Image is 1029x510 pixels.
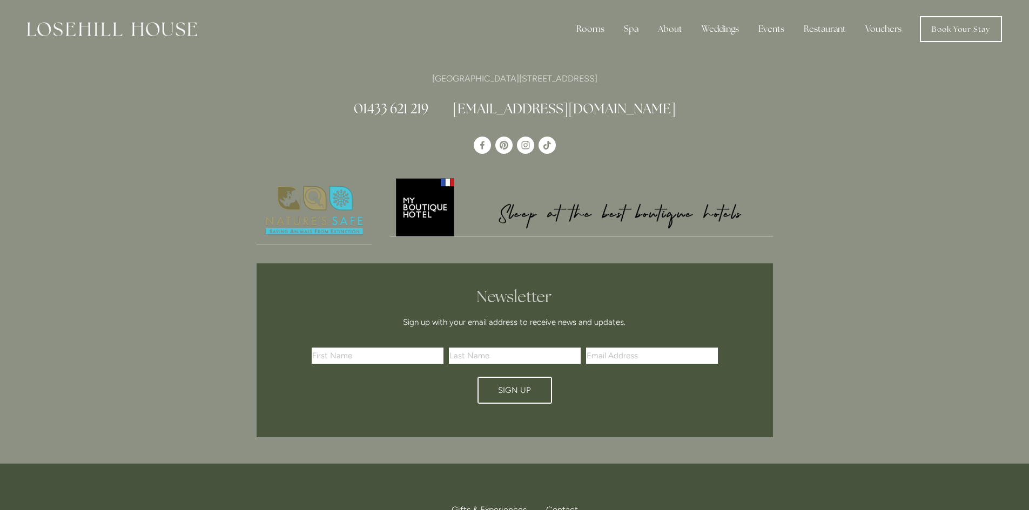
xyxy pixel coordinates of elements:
img: Nature's Safe - Logo [257,176,372,244]
a: Book Your Stay [920,16,1002,42]
input: First Name [312,348,443,364]
div: Restaurant [795,18,855,40]
div: Weddings [693,18,748,40]
p: [GEOGRAPHIC_DATA][STREET_ADDRESS] [257,71,773,86]
a: Instagram [517,137,534,154]
a: Vouchers [857,18,910,40]
div: About [649,18,691,40]
a: [EMAIL_ADDRESS][DOMAIN_NAME] [453,100,676,117]
img: My Boutique Hotel - Logo [390,176,773,236]
img: Losehill House [27,22,197,36]
div: Events [750,18,793,40]
button: Sign Up [477,377,552,404]
div: Spa [615,18,647,40]
input: Email Address [586,348,718,364]
a: 01433 621 219 [354,100,428,117]
a: Losehill House Hotel & Spa [474,137,491,154]
input: Last Name [449,348,581,364]
a: Pinterest [495,137,513,154]
a: TikTok [539,137,556,154]
div: Rooms [568,18,613,40]
span: Sign Up [498,385,531,395]
h2: Newsletter [315,287,714,307]
p: Sign up with your email address to receive news and updates. [315,316,714,329]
